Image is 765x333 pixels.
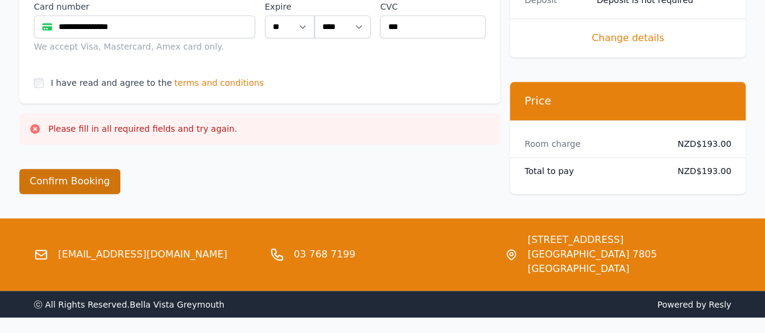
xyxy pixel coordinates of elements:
[669,165,731,177] dd: NZD$193.00
[19,169,120,194] button: Confirm Booking
[388,298,732,310] span: Powered by
[34,299,224,309] span: ⓒ All Rights Reserved. Bella Vista Greymouth
[527,247,731,276] span: [GEOGRAPHIC_DATA] 7805 [GEOGRAPHIC_DATA]
[709,299,731,309] a: Resly
[34,40,255,53] div: We accept Visa, Mastercard, Amex card only.
[524,94,731,108] h3: Price
[524,165,659,177] dt: Total to pay
[265,1,314,13] label: Expire
[527,233,731,247] span: [STREET_ADDRESS]
[48,123,237,135] p: Please fill in all required fields and try again.
[174,77,264,89] span: terms and conditions
[524,31,731,45] span: Change details
[294,247,356,262] a: 03 768 7199
[669,138,731,150] dd: NZD$193.00
[314,1,371,13] label: .
[34,1,255,13] label: Card number
[524,138,659,150] dt: Room charge
[58,247,227,262] a: [EMAIL_ADDRESS][DOMAIN_NAME]
[51,78,172,88] label: I have read and agree to the
[380,1,486,13] label: CVC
